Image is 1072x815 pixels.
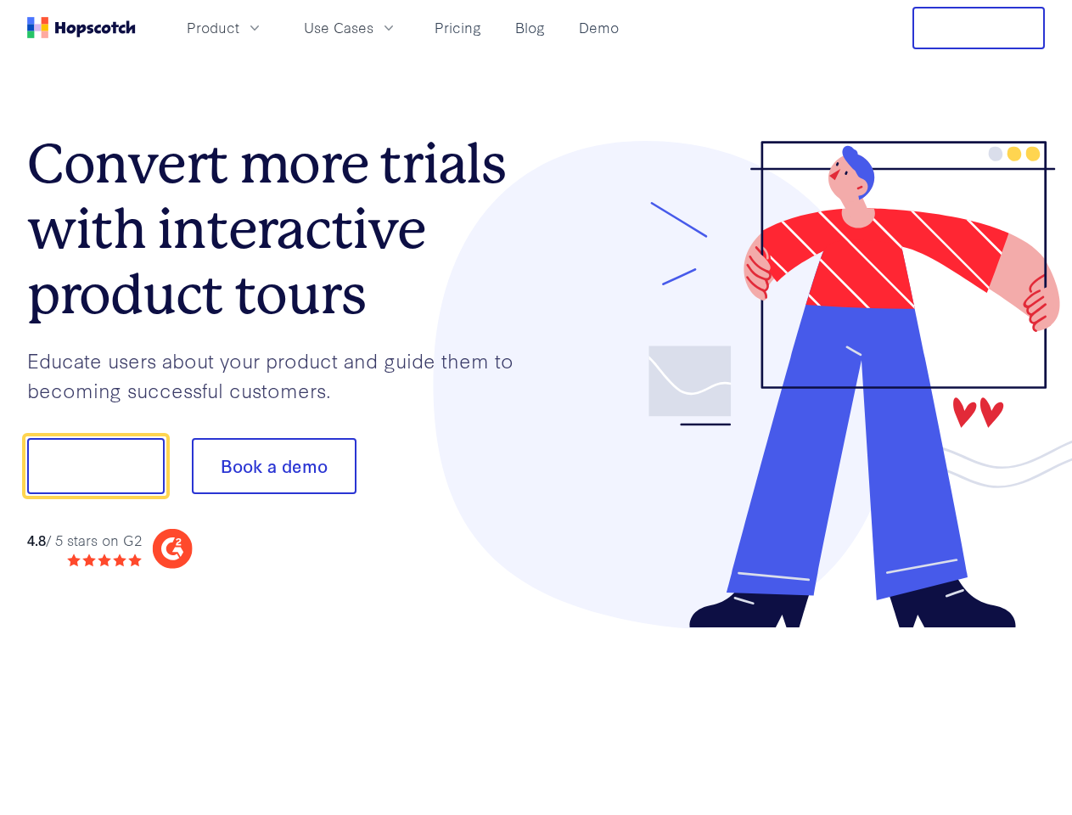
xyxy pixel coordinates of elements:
h1: Convert more trials with interactive product tours [27,132,536,327]
div: / 5 stars on G2 [27,530,142,551]
a: Pricing [428,14,488,42]
span: Product [187,17,239,38]
a: Blog [508,14,552,42]
span: Use Cases [304,17,373,38]
button: Book a demo [192,438,356,494]
button: Show me! [27,438,165,494]
p: Educate users about your product and guide them to becoming successful customers. [27,346,536,404]
button: Product [177,14,273,42]
strong: 4.8 [27,530,46,549]
button: Free Trial [912,7,1045,49]
a: Home [27,17,136,38]
button: Use Cases [294,14,407,42]
a: Demo [572,14,626,42]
